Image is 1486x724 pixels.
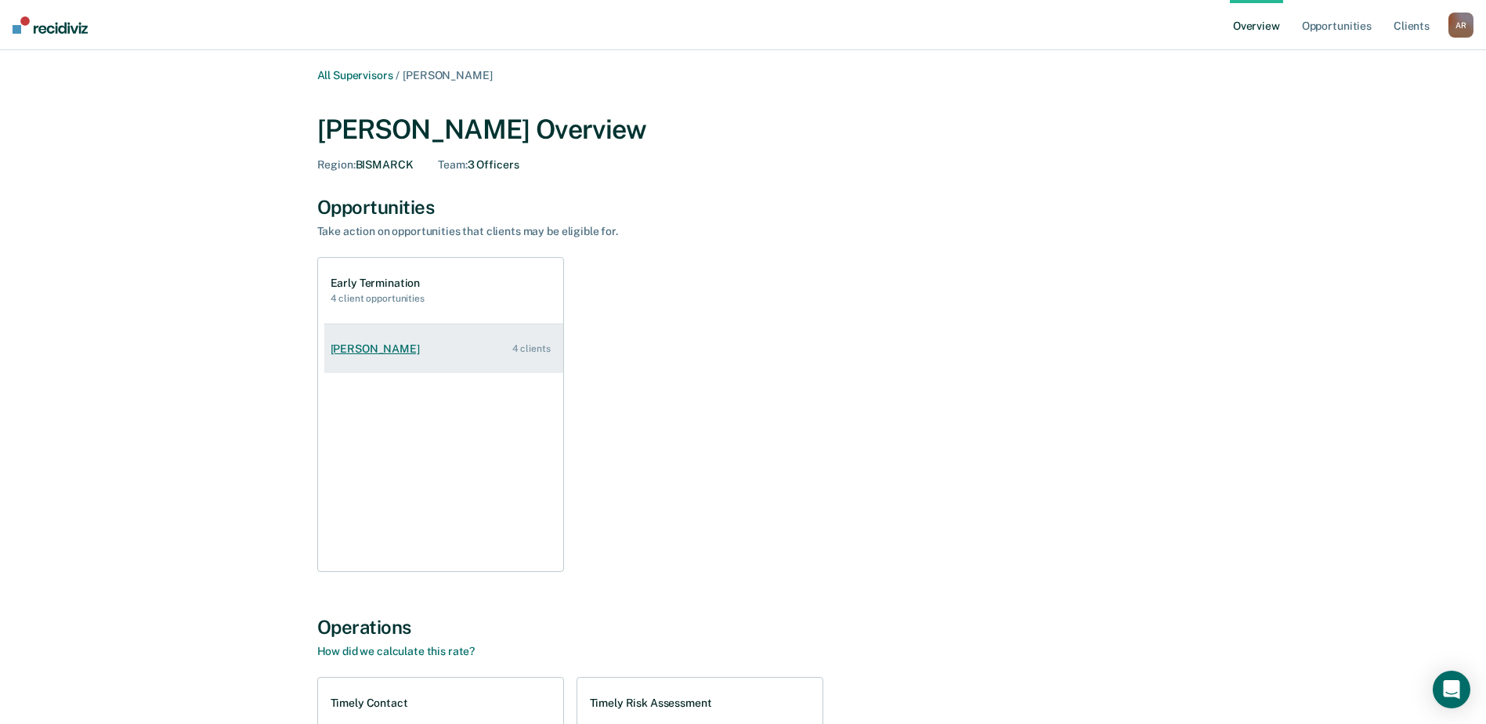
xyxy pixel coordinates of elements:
[324,327,563,371] a: [PERSON_NAME] 4 clients
[512,343,551,354] div: 4 clients
[331,697,408,710] h1: Timely Contact
[317,69,393,81] a: All Supervisors
[438,158,519,172] div: 3 Officers
[331,277,425,290] h1: Early Termination
[317,158,356,171] span: Region :
[590,697,712,710] h1: Timely Risk Assessment
[403,69,492,81] span: [PERSON_NAME]
[317,196,1170,219] div: Opportunities
[317,158,414,172] div: BISMARCK
[317,645,475,657] a: How did we calculate this rate?
[438,158,467,171] span: Team :
[13,16,88,34] img: Recidiviz
[317,616,1170,639] div: Operations
[317,225,866,238] div: Take action on opportunities that clients may be eligible for.
[1448,13,1473,38] div: A R
[392,69,403,81] span: /
[1433,671,1470,708] div: Open Intercom Messenger
[331,293,425,304] h2: 4 client opportunities
[317,114,1170,146] div: [PERSON_NAME] Overview
[1448,13,1473,38] button: AR
[331,342,426,356] div: [PERSON_NAME]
